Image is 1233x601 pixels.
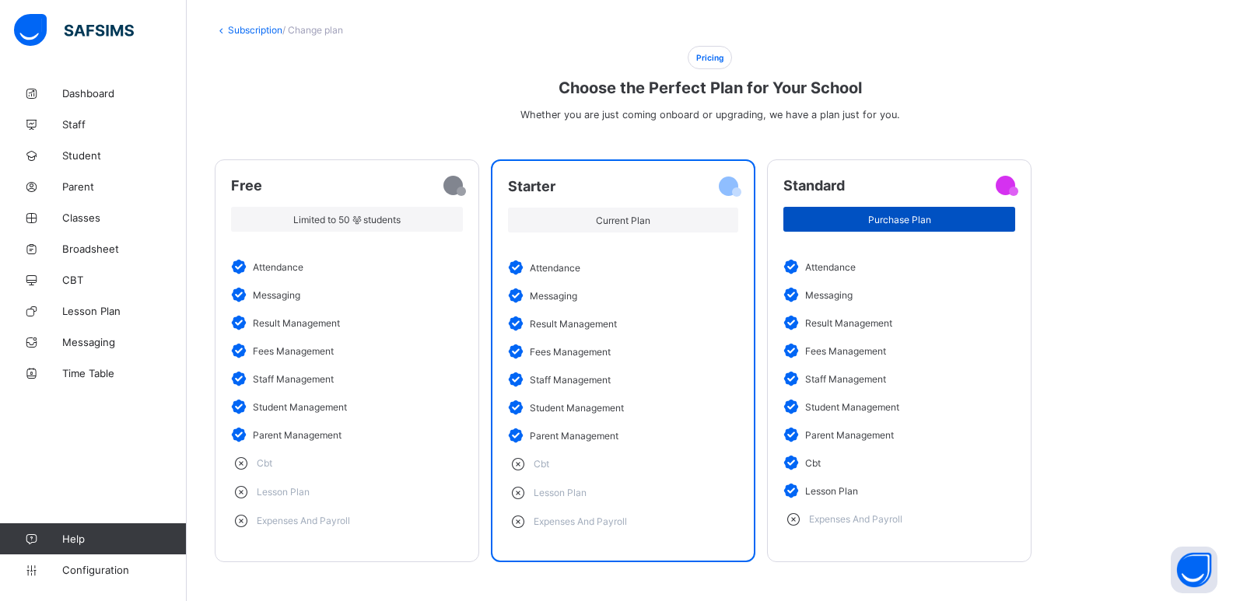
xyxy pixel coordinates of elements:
span: / Change plan [282,24,343,36]
li: staff management [508,365,738,393]
img: verified.b9ffe264746c94893b44ba626f0eaec6.svg [783,427,805,442]
li: fees management [231,337,463,365]
li: attendance [231,253,463,281]
li: student management [783,393,1015,421]
li: result management [508,309,738,337]
span: CBT [62,274,187,286]
img: verified.b9ffe264746c94893b44ba626f0eaec6.svg [783,315,805,330]
span: Time Table [62,367,187,379]
span: Lesson Plan [62,305,187,317]
li: cbt [508,449,738,478]
li: attendance [508,253,738,281]
span: Student [62,149,187,162]
li: fees management [508,337,738,365]
span: Current Plan [520,215,727,226]
span: Pricing [688,46,732,69]
li: staff management [231,365,463,393]
img: verified.b9ffe264746c94893b44ba626f0eaec6.svg [508,372,530,387]
li: fees management [783,337,1015,365]
img: verified.b9ffe264746c94893b44ba626f0eaec6.svg [508,428,530,443]
img: verified.b9ffe264746c94893b44ba626f0eaec6.svg [783,455,805,470]
span: Choose the Perfect Plan for Your School [215,79,1205,97]
img: verified.b9ffe264746c94893b44ba626f0eaec6.svg [231,343,253,358]
li: cbt [783,449,1015,477]
span: starter [508,178,555,194]
img: verified.b9ffe264746c94893b44ba626f0eaec6.svg [231,399,253,414]
img: verified.b9ffe264746c94893b44ba626f0eaec6.svg [231,259,253,274]
span: Purchase Plan [795,214,1004,225]
button: Open asap [1171,547,1217,593]
li: cbt [231,449,463,477]
span: Broadsheet [62,243,187,255]
span: Messaging [62,336,187,348]
li: parent management [783,421,1015,449]
img: verified.b9ffe264746c94893b44ba626f0eaec6.svg [783,399,805,414]
li: staff management [783,365,1015,393]
span: free [231,177,262,194]
li: messaging [508,281,738,309]
li: parent management [508,421,738,449]
span: Dashboard [62,87,187,100]
img: verified.b9ffe264746c94893b44ba626f0eaec6.svg [508,260,530,275]
li: expenses and payroll [231,506,463,535]
span: Limited to 50 students [243,214,451,225]
img: verified.b9ffe264746c94893b44ba626f0eaec6.svg [508,316,530,331]
li: expenses and payroll [783,505,1015,533]
li: student management [231,393,463,421]
img: verified.b9ffe264746c94893b44ba626f0eaec6.svg [783,259,805,274]
span: Staff [62,118,187,131]
img: verified.b9ffe264746c94893b44ba626f0eaec6.svg [783,483,805,498]
li: messaging [783,281,1015,309]
a: Subscription [228,24,282,36]
img: verified.b9ffe264746c94893b44ba626f0eaec6.svg [508,288,530,303]
img: verified.b9ffe264746c94893b44ba626f0eaec6.svg [231,287,253,302]
span: standard [783,177,845,194]
img: verified.b9ffe264746c94893b44ba626f0eaec6.svg [783,287,805,302]
span: Configuration [62,564,186,576]
li: expenses and payroll [508,507,738,536]
img: verified.b9ffe264746c94893b44ba626f0eaec6.svg [508,344,530,359]
li: student management [508,393,738,421]
img: verified.b9ffe264746c94893b44ba626f0eaec6.svg [231,371,253,386]
li: lesson plan [231,477,463,506]
img: safsims [14,14,134,47]
li: result management [783,309,1015,337]
img: verified.b9ffe264746c94893b44ba626f0eaec6.svg [231,315,253,330]
li: attendance [783,253,1015,281]
img: verified.b9ffe264746c94893b44ba626f0eaec6.svg [783,371,805,386]
img: verified.b9ffe264746c94893b44ba626f0eaec6.svg [783,343,805,358]
li: lesson plan [508,478,738,507]
li: messaging [231,281,463,309]
span: Classes [62,211,187,224]
li: lesson plan [783,477,1015,505]
img: verified.b9ffe264746c94893b44ba626f0eaec6.svg [231,427,253,442]
span: Help [62,533,186,545]
span: Whether you are just coming onboard or upgrading, we have a plan just for you. [520,109,900,121]
li: parent management [231,421,463,449]
li: result management [231,309,463,337]
span: Parent [62,180,187,193]
img: verified.b9ffe264746c94893b44ba626f0eaec6.svg [508,400,530,415]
